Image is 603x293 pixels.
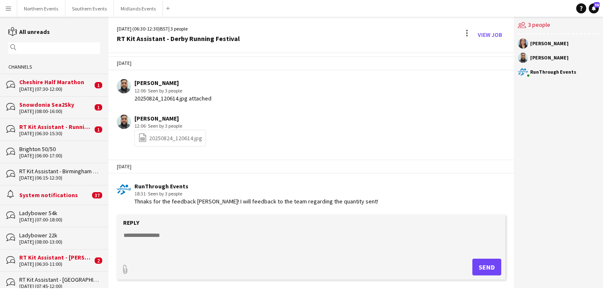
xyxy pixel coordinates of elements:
div: 3 people [518,17,599,34]
div: [PERSON_NAME] [530,55,569,60]
div: 20250824_120614.jpg attached [134,95,211,102]
div: Cheshire Half Marathon [19,78,93,86]
span: · Seen by 3 people [146,87,182,94]
button: Send [472,259,501,275]
div: [PERSON_NAME] [134,79,211,87]
div: Snowdonia Sea2Sky [19,101,93,108]
span: 1 [95,82,102,88]
div: [DATE] (07:45-12:00) [19,283,100,289]
div: Ladybower 22k [19,231,100,239]
div: RT Kit Assistant - Running [PERSON_NAME] Park Races & Duathlon [19,123,93,131]
div: RT Kit Assistant - [PERSON_NAME] 10k [19,254,93,261]
div: Thnaks for the feedback [PERSON_NAME]! I will feedback to the team regarding the quantity sent! [134,198,378,205]
div: [DATE] (06:30-12:30) | 3 people [117,25,240,33]
span: · Seen by 3 people [146,123,182,129]
div: System notifications [19,191,90,199]
div: RunThrough Events [134,182,378,190]
button: Midlands Events [114,0,163,17]
label: Reply [123,219,139,226]
div: RT Kit Assistant - Birmingham Running Festival [19,167,100,175]
span: BST [160,26,168,32]
span: 1 [95,104,102,111]
div: [DATE] [108,159,514,174]
div: [DATE] (08:00-13:00) [19,239,100,245]
span: 1 [95,126,102,133]
div: [DATE] (07:00-18:00) [19,217,100,223]
div: RT Kit Assistant - [GEOGRAPHIC_DATA] 10k [19,276,100,283]
div: [DATE] (06:15-12:30) [19,175,100,181]
div: [DATE] (08:00-16:00) [19,108,93,114]
div: 12:06 [134,87,211,95]
div: Ladybower 54k [19,209,100,217]
div: 12:06 [134,122,206,130]
a: All unreads [8,28,50,36]
span: 37 [92,192,102,198]
button: Southern Events [65,0,114,17]
div: RunThrough Events [530,69,576,75]
div: [PERSON_NAME] [134,115,206,122]
span: 56 [594,2,600,8]
div: 18:31 [134,190,378,198]
div: [DATE] (06:30-11:00) [19,261,93,267]
div: RT Kit Assistant - Derby Running Festival [117,35,240,42]
span: · Seen by 3 people [146,190,182,197]
button: Northern Events [17,0,65,17]
div: [DATE] (06:30-15:30) [19,131,93,136]
a: View Job [474,28,505,41]
div: Brighton 50/50 [19,145,100,153]
div: [PERSON_NAME] [530,41,569,46]
div: [DATE] (06:00-17:00) [19,153,100,159]
a: 20250824_120614.jpg [138,133,202,143]
a: 56 [589,3,599,13]
div: [DATE] [108,56,514,70]
span: 2 [95,257,102,264]
div: [DATE] (07:30-12:00) [19,86,93,92]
